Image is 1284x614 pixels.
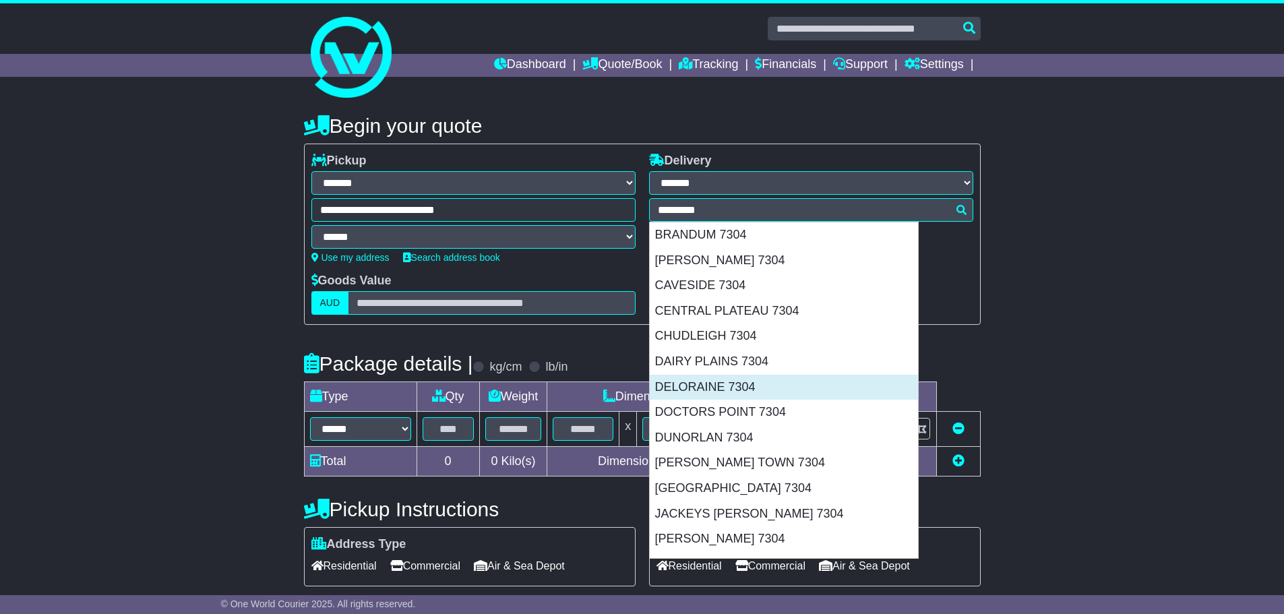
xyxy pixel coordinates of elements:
[479,447,547,477] td: Kilo(s)
[311,291,349,315] label: AUD
[311,537,406,552] label: Address Type
[311,555,377,576] span: Residential
[735,555,805,576] span: Commercial
[656,555,722,576] span: Residential
[650,526,918,552] div: [PERSON_NAME] 7304
[650,349,918,375] div: DAIRY PLAINS 7304
[650,501,918,527] div: JACKEYS [PERSON_NAME] 7304
[833,54,888,77] a: Support
[650,400,918,425] div: DOCTORS POINT 7304
[547,447,798,477] td: Dimensions in Centimetre(s)
[479,382,547,412] td: Weight
[417,447,479,477] td: 0
[311,154,367,168] label: Pickup
[403,252,500,263] a: Search address book
[311,252,390,263] a: Use my address
[650,248,918,274] div: [PERSON_NAME] 7304
[311,274,392,288] label: Goods Value
[649,154,712,168] label: Delivery
[304,115,981,137] h4: Begin your quote
[650,222,918,248] div: BRANDUM 7304
[304,498,636,520] h4: Pickup Instructions
[221,598,416,609] span: © One World Courier 2025. All rights reserved.
[650,450,918,476] div: [PERSON_NAME] TOWN 7304
[819,555,910,576] span: Air & Sea Depot
[545,360,568,375] label: lb/in
[952,422,965,435] a: Remove this item
[582,54,662,77] a: Quote/Book
[304,382,417,412] td: Type
[489,360,522,375] label: kg/cm
[304,447,417,477] td: Total
[390,555,460,576] span: Commercial
[491,454,497,468] span: 0
[650,273,918,299] div: CAVESIDE 7304
[474,555,565,576] span: Air & Sea Depot
[679,54,738,77] a: Tracking
[905,54,964,77] a: Settings
[304,352,473,375] h4: Package details |
[649,198,973,222] typeahead: Please provide city
[650,324,918,349] div: CHUDLEIGH 7304
[547,382,798,412] td: Dimensions (L x W x H)
[650,375,918,400] div: DELORAINE 7304
[650,552,918,578] div: LIENA 7304
[650,476,918,501] div: [GEOGRAPHIC_DATA] 7304
[619,412,637,447] td: x
[650,299,918,324] div: CENTRAL PLATEAU 7304
[952,454,965,468] a: Add new item
[650,425,918,451] div: DUNORLAN 7304
[417,382,479,412] td: Qty
[494,54,566,77] a: Dashboard
[755,54,816,77] a: Financials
